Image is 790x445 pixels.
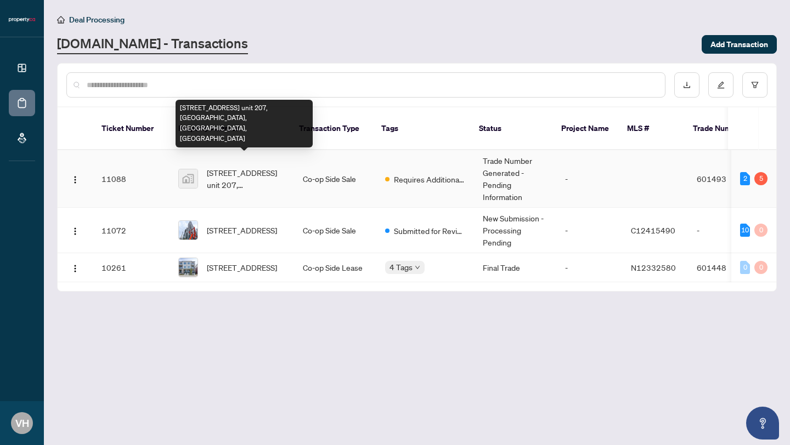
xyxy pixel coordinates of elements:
[688,150,765,208] td: 601493
[740,172,750,185] div: 2
[702,35,777,54] button: Add Transaction
[15,415,29,431] span: VH
[474,208,556,253] td: New Submission - Processing Pending
[66,170,84,187] button: Logo
[179,221,198,239] img: thumbnail-img
[683,81,691,89] span: download
[631,263,676,272] span: N12332580
[552,107,618,150] th: Project Name
[93,253,170,282] td: 10261
[556,208,622,253] td: -
[394,173,465,185] span: Requires Additional Docs
[66,221,84,239] button: Logo
[57,35,248,54] a: [DOMAIN_NAME] - Transactions
[71,175,80,184] img: Logo
[674,72,699,98] button: download
[474,253,556,282] td: Final Trade
[71,264,80,273] img: Logo
[9,16,35,23] img: logo
[754,224,768,237] div: 0
[746,407,779,440] button: Open asap
[390,261,413,273] span: 4 Tags
[618,107,684,150] th: MLS #
[754,172,768,185] div: 5
[93,208,170,253] td: 11072
[556,253,622,282] td: -
[470,107,552,150] th: Status
[207,261,277,273] span: [STREET_ADDRESS]
[69,15,125,25] span: Deal Processing
[176,100,313,147] div: [STREET_ADDRESS] unit 207, [GEOGRAPHIC_DATA], [GEOGRAPHIC_DATA], [GEOGRAPHIC_DATA]
[740,261,750,274] div: 0
[57,16,65,24] span: home
[751,81,759,89] span: filter
[556,150,622,208] td: -
[170,107,290,150] th: Property Address
[207,167,285,191] span: [STREET_ADDRESS] unit 207, [GEOGRAPHIC_DATA], [GEOGRAPHIC_DATA], [GEOGRAPHIC_DATA]
[708,72,733,98] button: edit
[294,253,376,282] td: Co-op Side Lease
[742,72,768,98] button: filter
[688,208,765,253] td: -
[754,261,768,274] div: 0
[373,107,470,150] th: Tags
[474,150,556,208] td: Trade Number Generated - Pending Information
[290,107,373,150] th: Transaction Type
[207,224,277,236] span: [STREET_ADDRESS]
[179,258,198,277] img: thumbnail-img
[93,150,170,208] td: 11088
[66,259,84,276] button: Logo
[631,225,675,235] span: C12415490
[740,224,750,237] div: 10
[688,253,765,282] td: 601448
[415,265,420,270] span: down
[93,107,170,150] th: Ticket Number
[294,150,376,208] td: Co-op Side Sale
[710,36,768,53] span: Add Transaction
[717,81,725,89] span: edit
[294,208,376,253] td: Co-op Side Sale
[394,225,465,237] span: Submitted for Review
[179,169,198,188] img: thumbnail-img
[71,227,80,236] img: Logo
[684,107,761,150] th: Trade Number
